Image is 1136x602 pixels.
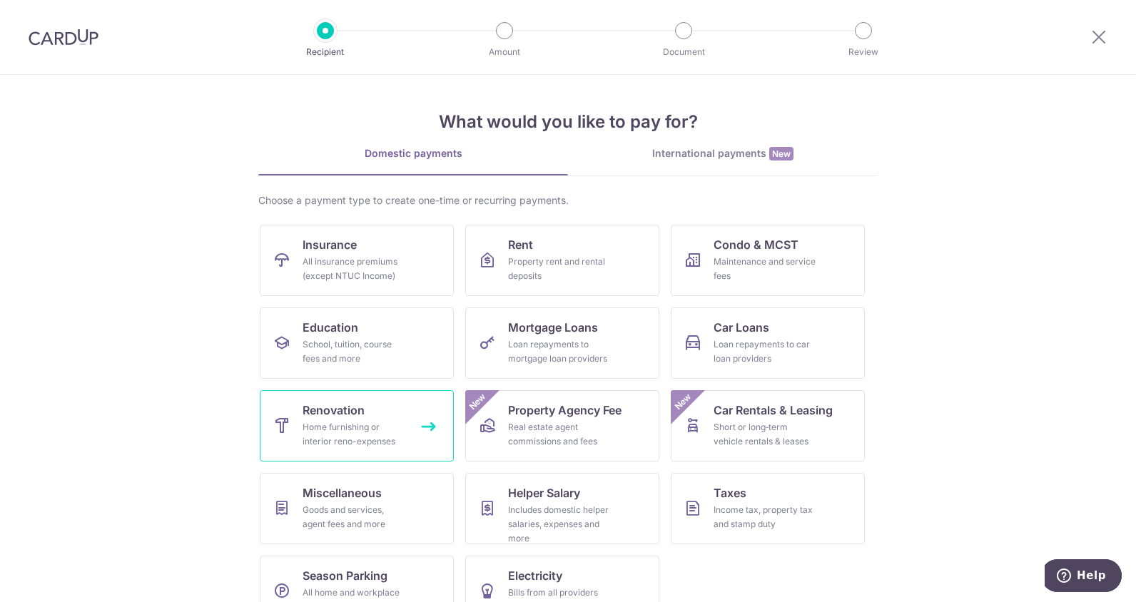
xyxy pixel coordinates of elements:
[508,255,611,283] div: Property rent and rental deposits
[32,10,61,23] span: Help
[671,473,865,544] a: TaxesIncome tax, property tax and stamp duty
[508,420,611,449] div: Real estate agent commissions and fees
[258,146,568,160] div: Domestic payments
[714,255,816,283] div: Maintenance and service fees
[714,319,769,336] span: Car Loans
[465,390,659,461] a: Property Agency FeeReal estate agent commissions and feesNew
[303,319,358,336] span: Education
[508,236,533,253] span: Rent
[465,225,659,296] a: RentProperty rent and rental deposits
[260,390,454,461] a: RenovationHome furnishing or interior reno-expenses
[714,337,816,366] div: Loan repayments to car loan providers
[303,567,387,584] span: Season Parking
[714,236,798,253] span: Condo & MCST
[258,193,878,208] div: Choose a payment type to create one-time or recurring payments.
[303,402,365,419] span: Renovation
[303,337,405,366] div: School, tuition, course fees and more
[769,147,793,160] span: New
[508,402,622,419] span: Property Agency Fee
[508,503,611,546] div: Includes domestic helper salaries, expenses and more
[303,255,405,283] div: All insurance premiums (except NTUC Income)
[714,503,816,531] div: Income tax, property tax and stamp duty
[508,567,562,584] span: Electricity
[714,484,746,501] span: Taxes
[671,390,865,461] a: Car Rentals & LeasingShort or long‑term vehicle rentals & leasesNew
[303,503,405,531] div: Goods and services, agent fees and more
[568,146,878,161] div: International payments
[671,390,695,414] span: New
[260,225,454,296] a: InsuranceAll insurance premiums (except NTUC Income)
[508,319,598,336] span: Mortgage Loans
[466,390,490,414] span: New
[811,45,916,59] p: Review
[303,420,405,449] div: Home furnishing or interior reno-expenses
[714,402,833,419] span: Car Rentals & Leasing
[671,225,865,296] a: Condo & MCSTMaintenance and service fees
[508,484,580,501] span: Helper Salary
[273,45,378,59] p: Recipient
[631,45,736,59] p: Document
[303,484,382,501] span: Miscellaneous
[260,473,454,544] a: MiscellaneousGoods and services, agent fees and more
[465,307,659,379] a: Mortgage LoansLoan repayments to mortgage loan providers
[1045,559,1122,595] iframe: Opens a widget where you can find more information
[671,307,865,379] a: Car LoansLoan repayments to car loan providers
[465,473,659,544] a: Helper SalaryIncludes domestic helper salaries, expenses and more
[260,307,454,379] a: EducationSchool, tuition, course fees and more
[452,45,557,59] p: Amount
[258,109,878,135] h4: What would you like to pay for?
[714,420,816,449] div: Short or long‑term vehicle rentals & leases
[29,29,98,46] img: CardUp
[508,337,611,366] div: Loan repayments to mortgage loan providers
[303,236,357,253] span: Insurance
